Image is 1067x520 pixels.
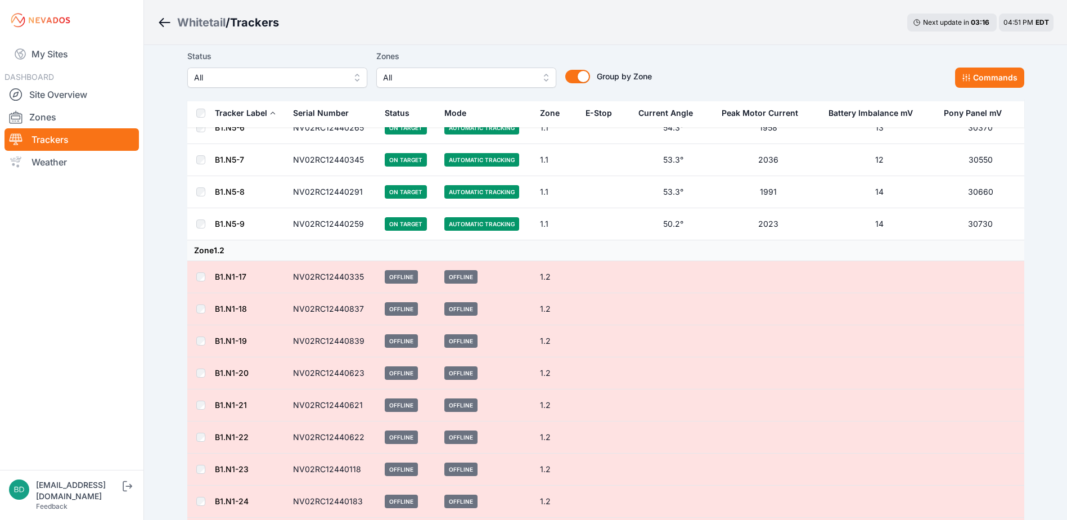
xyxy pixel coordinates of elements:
td: NV02RC12440335 [286,261,378,293]
div: 03 : 16 [971,18,991,27]
td: 1.2 [533,325,579,357]
td: 53.3° [632,176,715,208]
a: B1.N5-7 [215,155,244,164]
td: 30370 [937,112,1024,144]
td: 1.2 [533,261,579,293]
span: Offline [444,366,478,380]
td: 50.2° [632,208,715,240]
td: 14 [822,208,937,240]
td: 30730 [937,208,1024,240]
a: B1.N1-22 [215,432,249,442]
a: B1.N5-9 [215,219,245,228]
img: Nevados [9,11,72,29]
a: My Sites [4,41,139,68]
button: Current Angle [638,100,702,127]
div: Peak Motor Current [722,107,798,119]
span: Automatic Tracking [444,217,519,231]
button: E-Stop [586,100,621,127]
a: Feedback [36,502,67,510]
span: / [226,15,230,30]
span: Offline [385,431,418,444]
h3: Trackers [230,15,279,30]
td: 54.3° [632,112,715,144]
td: 53.3° [632,144,715,176]
a: Site Overview [4,83,139,106]
td: NV02RC12440622 [286,422,378,454]
td: 1.2 [533,454,579,486]
span: EDT [1036,18,1049,26]
div: Tracker Label [215,107,267,119]
span: Offline [385,270,418,284]
button: Battery Imbalance mV [829,100,922,127]
button: All [376,68,556,88]
td: 1958 [715,112,822,144]
nav: Breadcrumb [157,8,279,37]
td: NV02RC12440265 [286,112,378,144]
td: NV02RC12440345 [286,144,378,176]
span: Offline [385,302,418,316]
a: B1.N1-17 [215,272,246,281]
td: NV02RC12440837 [286,293,378,325]
span: Offline [385,366,418,380]
td: 1.2 [533,293,579,325]
td: NV02RC12440621 [286,389,378,422]
button: Mode [444,100,475,127]
a: B1.N1-18 [215,304,247,313]
span: Offline [444,495,478,508]
span: Offline [444,431,478,444]
div: [EMAIL_ADDRESS][DOMAIN_NAME] [36,479,120,502]
td: 1.1 [533,208,579,240]
button: Peak Motor Current [722,100,807,127]
span: Offline [444,463,478,476]
td: 1.1 [533,176,579,208]
td: 1991 [715,176,822,208]
a: B1.N1-23 [215,464,249,474]
span: Group by Zone [597,71,652,81]
td: 12 [822,144,937,176]
span: Automatic Tracking [444,121,519,135]
span: On Target [385,217,427,231]
a: Weather [4,151,139,173]
button: Serial Number [293,100,358,127]
a: Trackers [4,128,139,151]
span: Offline [444,302,478,316]
td: NV02RC12440623 [286,357,378,389]
span: 04:51 PM [1003,18,1033,26]
a: B1.N1-21 [215,400,247,410]
button: Zone [540,100,569,127]
span: On Target [385,153,427,167]
td: NV02RC12440291 [286,176,378,208]
div: Pony Panel mV [944,107,1002,119]
div: Battery Imbalance mV [829,107,913,119]
span: All [383,71,534,84]
button: Status [385,100,418,127]
span: Offline [444,270,478,284]
td: 1.2 [533,486,579,518]
span: On Target [385,185,427,199]
button: Commands [955,68,1024,88]
div: E-Stop [586,107,612,119]
span: DASHBOARD [4,72,54,82]
span: All [194,71,345,84]
span: Automatic Tracking [444,185,519,199]
button: Tracker Label [215,100,276,127]
a: Whitetail [177,15,226,30]
td: 2023 [715,208,822,240]
img: bdrury@prim.com [9,479,29,500]
label: Zones [376,50,556,63]
span: Next update in [923,18,969,26]
td: 14 [822,176,937,208]
td: 13 [822,112,937,144]
span: Automatic Tracking [444,153,519,167]
td: 1.1 [533,144,579,176]
button: Pony Panel mV [944,100,1011,127]
td: NV02RC12440839 [286,325,378,357]
span: Offline [385,495,418,508]
span: Offline [385,334,418,348]
td: Zone 1.2 [187,240,1024,261]
td: 30660 [937,176,1024,208]
span: Offline [385,463,418,476]
div: Serial Number [293,107,349,119]
td: NV02RC12440183 [286,486,378,518]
